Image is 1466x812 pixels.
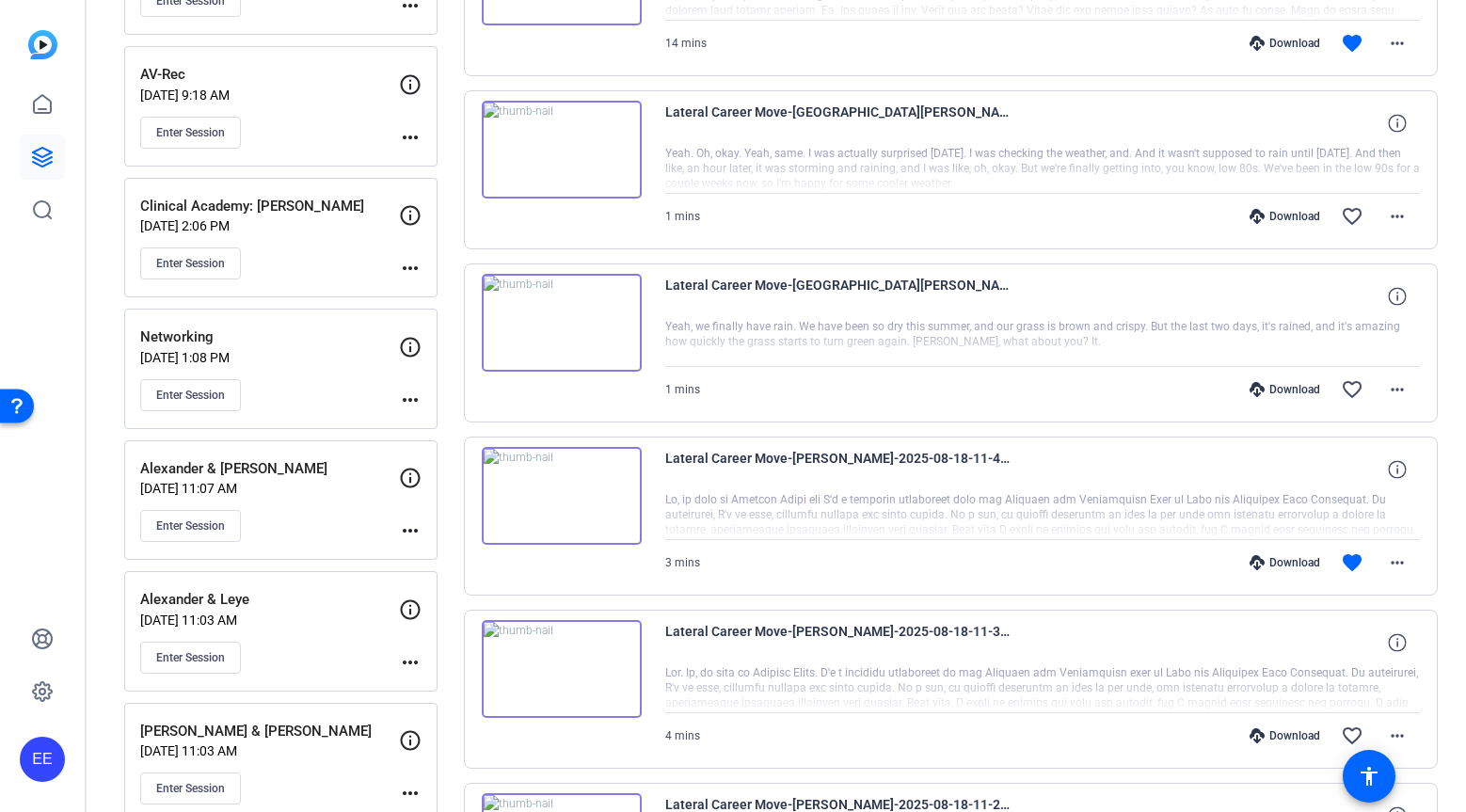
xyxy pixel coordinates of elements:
[399,257,422,279] mat-icon: more_horiz
[482,447,642,545] img: thumb-nail
[1240,555,1330,570] div: Download
[665,620,1013,665] span: Lateral Career Move-[PERSON_NAME]-2025-08-18-11-36-38-414-1
[1386,551,1409,574] mat-icon: more_horiz
[482,620,642,718] img: thumb-nail
[399,782,422,804] mat-icon: more_horiz
[665,447,1013,492] span: Lateral Career Move-[PERSON_NAME]-2025-08-18-11-48-24-376-2
[1240,382,1330,397] div: Download
[665,383,700,396] span: 1 mins
[665,210,700,223] span: 1 mins
[1341,551,1363,574] mat-icon: favorite
[399,651,422,674] mat-icon: more_horiz
[140,88,399,103] p: [DATE] 9:18 AM
[1240,36,1330,51] div: Download
[1386,205,1409,228] mat-icon: more_horiz
[28,30,57,59] img: blue-gradient.svg
[140,196,399,217] p: Clinical Academy: [PERSON_NAME]
[1386,378,1409,401] mat-icon: more_horiz
[399,389,422,411] mat-icon: more_horiz
[140,247,241,279] button: Enter Session
[1386,724,1409,747] mat-icon: more_horiz
[665,101,1013,146] span: Lateral Career Move-[GEOGRAPHIC_DATA][PERSON_NAME][GEOGRAPHIC_DATA]-2025-08-20-11-42-45-011-1
[140,589,399,611] p: Alexander & Leye
[140,326,399,348] p: Networking
[140,743,399,758] p: [DATE] 11:03 AM
[140,642,241,674] button: Enter Session
[399,519,422,542] mat-icon: more_horiz
[140,772,241,804] button: Enter Session
[140,379,241,411] button: Enter Session
[156,125,225,140] span: Enter Session
[1386,32,1409,55] mat-icon: more_horiz
[156,256,225,271] span: Enter Session
[140,117,241,149] button: Enter Session
[156,650,225,665] span: Enter Session
[1341,724,1363,747] mat-icon: favorite_border
[140,458,399,480] p: Alexander & [PERSON_NAME]
[665,729,700,742] span: 4 mins
[1358,765,1380,788] mat-icon: accessibility
[482,274,642,372] img: thumb-nail
[140,350,399,365] p: [DATE] 1:08 PM
[1341,32,1363,55] mat-icon: favorite
[140,510,241,542] button: Enter Session
[156,781,225,796] span: Enter Session
[140,218,399,233] p: [DATE] 2:06 PM
[399,126,422,149] mat-icon: more_horiz
[20,737,65,782] div: EE
[156,388,225,403] span: Enter Session
[665,556,700,569] span: 3 mins
[1341,205,1363,228] mat-icon: favorite_border
[140,64,399,86] p: AV-Rec
[482,101,642,199] img: thumb-nail
[140,481,399,496] p: [DATE] 11:07 AM
[1240,728,1330,743] div: Download
[1341,378,1363,401] mat-icon: favorite_border
[665,37,707,50] span: 14 mins
[140,721,399,742] p: [PERSON_NAME] & [PERSON_NAME]
[156,518,225,533] span: Enter Session
[140,613,399,628] p: [DATE] 11:03 AM
[1240,209,1330,224] div: Download
[665,274,1013,319] span: Lateral Career Move-[GEOGRAPHIC_DATA][PERSON_NAME]-2025-08-20-11-42-45-011-0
